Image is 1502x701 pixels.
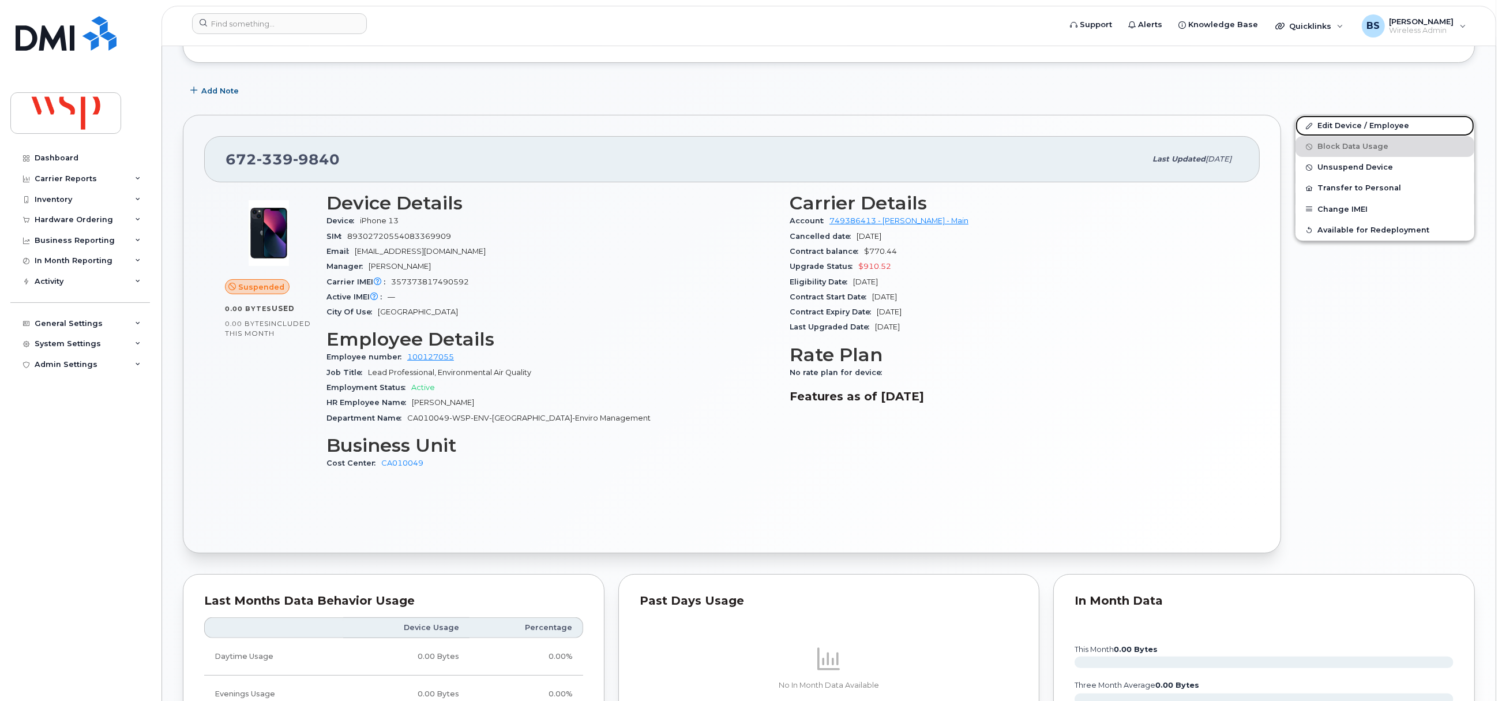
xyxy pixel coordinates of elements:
span: [DATE] [1206,155,1231,163]
span: Account [790,216,829,225]
span: 89302720554083369909 [347,232,451,241]
span: — [388,293,395,301]
span: Eligibility Date [790,278,853,286]
input: Find something... [192,13,367,34]
span: Add Note [201,85,239,96]
span: used [272,304,295,313]
span: 0.00 Bytes [225,320,269,328]
span: Contract balance [790,247,864,256]
span: Active [411,383,435,392]
span: Cancelled date [790,232,857,241]
span: Last updated [1152,155,1206,163]
div: In Month Data [1075,595,1454,607]
span: Support [1080,19,1112,31]
a: 749386413 - [PERSON_NAME] - Main [829,216,968,225]
span: Employee number [326,353,407,361]
h3: Employee Details [326,329,776,350]
span: [EMAIL_ADDRESS][DOMAIN_NAME] [355,247,486,256]
text: three month average [1074,681,1199,689]
span: Contract Start Date [790,293,872,301]
span: [PERSON_NAME] [1390,17,1454,26]
span: included this month [225,319,311,338]
span: Job Title [326,368,368,377]
td: 0.00% [470,638,583,676]
span: [PERSON_NAME] [412,398,474,407]
td: 0.00 Bytes [343,638,469,676]
td: Daytime Usage [204,638,343,676]
span: [PERSON_NAME] [369,262,431,271]
span: Alerts [1138,19,1162,31]
button: Change IMEI [1296,199,1474,220]
span: $770.44 [864,247,897,256]
button: Transfer to Personal [1296,178,1474,198]
h3: Carrier Details [790,193,1239,213]
span: [DATE] [853,278,878,286]
span: 9840 [293,151,340,168]
a: Support [1062,13,1120,36]
span: Suspended [238,282,284,293]
a: Alerts [1120,13,1170,36]
span: 339 [257,151,293,168]
div: Brian Scott [1354,14,1474,38]
span: Department Name [326,414,407,422]
span: Upgrade Status [790,262,858,271]
span: [GEOGRAPHIC_DATA] [378,308,458,316]
div: Quicklinks [1267,14,1351,38]
span: City Of Use [326,308,378,316]
span: [DATE] [877,308,902,316]
div: Past Days Usage [640,595,1019,607]
button: Block Data Usage [1296,136,1474,157]
tspan: 0.00 Bytes [1155,681,1199,689]
button: Available for Redeployment [1296,220,1474,241]
a: Knowledge Base [1170,13,1266,36]
p: No In Month Data Available [640,680,1019,691]
span: Cost Center [326,459,381,467]
button: Unsuspend Device [1296,157,1474,178]
span: Unsuspend Device [1317,163,1393,172]
th: Device Usage [343,617,469,638]
span: $910.52 [858,262,891,271]
a: CA010049 [381,459,423,467]
text: this month [1074,645,1158,654]
span: 357373817490592 [391,278,469,286]
button: Add Note [183,80,249,101]
span: Employment Status [326,383,411,392]
span: Available for Redeployment [1317,226,1429,234]
h3: Rate Plan [790,344,1239,365]
span: [DATE] [857,232,881,241]
span: No rate plan for device [790,368,888,377]
span: Email [326,247,355,256]
span: Lead Professional, Environmental Air Quality [368,368,531,377]
span: 0.00 Bytes [225,305,272,313]
span: Device [326,216,360,225]
span: SIM [326,232,347,241]
span: BS [1366,19,1380,33]
span: [DATE] [875,323,900,331]
th: Percentage [470,617,583,638]
div: Last Months Data Behavior Usage [204,595,583,607]
span: iPhone 13 [360,216,399,225]
img: image20231002-3703462-1ig824h.jpeg [234,198,303,268]
span: HR Employee Name [326,398,412,407]
a: Edit Device / Employee [1296,115,1474,136]
span: Wireless Admin [1390,26,1454,35]
span: 672 [226,151,340,168]
span: Last Upgraded Date [790,323,875,331]
h3: Features as of [DATE] [790,389,1239,403]
span: Active IMEI [326,293,388,301]
span: Knowledge Base [1188,19,1258,31]
tspan: 0.00 Bytes [1114,645,1158,654]
a: 100127055 [407,353,454,361]
span: Quicklinks [1289,21,1331,31]
span: CA010049-WSP-ENV-[GEOGRAPHIC_DATA]-Enviro Management [407,414,651,422]
span: Contract Expiry Date [790,308,877,316]
h3: Business Unit [326,435,776,456]
h3: Device Details [326,193,776,213]
span: [DATE] [872,293,897,301]
span: Carrier IMEI [326,278,391,286]
span: Manager [326,262,369,271]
